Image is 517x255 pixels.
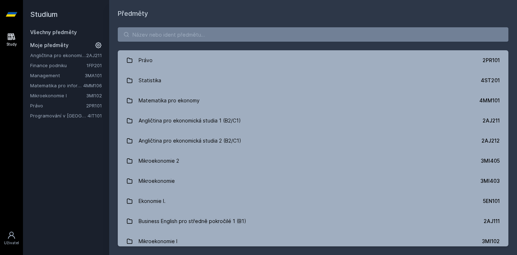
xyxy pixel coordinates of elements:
[139,154,179,168] div: Mikroekonomie 2
[139,93,200,108] div: Matematika pro ekonomy
[481,137,500,144] div: 2AJ212
[139,134,241,148] div: Angličtina pro ekonomická studia 2 (B2/C1)
[139,53,153,68] div: Právo
[30,52,86,59] a: Angličtina pro ekonomická studia 1 (B2/C1)
[118,171,508,191] a: Mikroekonomie 3MI403
[481,77,500,84] div: 4ST201
[83,83,102,88] a: 4MM106
[88,113,102,119] a: 4IT101
[6,42,17,47] div: Study
[139,194,166,208] div: Ekonomie I.
[86,103,102,108] a: 2PR101
[482,238,500,245] div: 3MI102
[483,57,500,64] div: 2PR101
[87,62,102,68] a: 1FP201
[139,234,177,249] div: Mikroekonomie I
[118,211,508,231] a: Business English pro středně pokročilé 1 (B1) 2AJ111
[118,9,508,19] h1: Předměty
[139,174,175,188] div: Mikroekonomie
[86,93,102,98] a: 3MI102
[118,111,508,131] a: Angličtina pro ekonomická studia 1 (B2/C1) 2AJ211
[483,117,500,124] div: 2AJ211
[118,27,508,42] input: Název nebo ident předmětu…
[30,62,87,69] a: Finance podniku
[30,29,77,35] a: Všechny předměty
[139,73,161,88] div: Statistika
[118,91,508,111] a: Matematika pro ekonomy 4MM101
[30,92,86,99] a: Mikroekonomie I
[139,113,241,128] div: Angličtina pro ekonomická studia 1 (B2/C1)
[481,157,500,164] div: 3MI405
[484,218,500,225] div: 2AJ111
[30,42,69,49] span: Moje předměty
[30,102,86,109] a: Právo
[30,112,88,119] a: Programování v [GEOGRAPHIC_DATA]
[118,50,508,70] a: Právo 2PR101
[118,70,508,91] a: Statistika 4ST201
[30,82,83,89] a: Matematika pro informatiky
[483,198,500,205] div: 5EN101
[86,52,102,58] a: 2AJ211
[139,214,246,228] div: Business English pro středně pokročilé 1 (B1)
[118,151,508,171] a: Mikroekonomie 2 3MI405
[118,231,508,251] a: Mikroekonomie I 3MI102
[479,97,500,104] div: 4MM101
[480,177,500,185] div: 3MI403
[85,73,102,78] a: 3MA101
[118,131,508,151] a: Angličtina pro ekonomická studia 2 (B2/C1) 2AJ212
[30,72,85,79] a: Management
[1,227,22,249] a: Uživatel
[118,191,508,211] a: Ekonomie I. 5EN101
[1,29,22,51] a: Study
[4,240,19,246] div: Uživatel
